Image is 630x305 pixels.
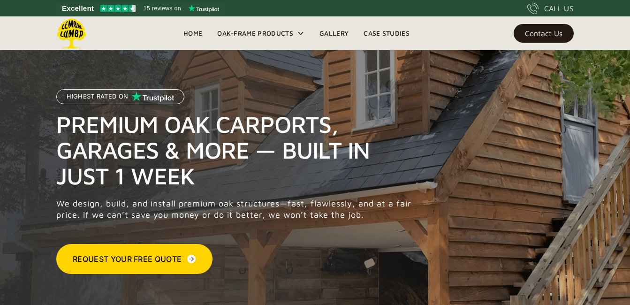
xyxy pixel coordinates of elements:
[356,26,417,40] a: Case Studies
[210,16,312,50] div: Oak-Frame Products
[527,3,574,14] a: CALL US
[100,5,136,12] img: Trustpilot 4.5 stars
[217,28,293,39] div: Oak-Frame Products
[514,24,574,43] a: Contact Us
[73,253,182,265] div: Request Your Free Quote
[56,89,184,111] a: Highest Rated on
[56,111,417,189] h1: Premium Oak Carports, Garages & More — Built in Just 1 Week
[56,198,417,221] p: We design, build, and install premium oak structures—fast, flawlessly, and at a fair price. If we...
[312,26,356,40] a: Gallery
[544,3,574,14] div: CALL US
[525,30,562,37] div: Contact Us
[176,26,210,40] a: Home
[62,3,94,14] span: Excellent
[67,93,128,100] p: Highest Rated on
[188,5,219,12] img: Trustpilot logo
[56,244,213,274] a: Request Your Free Quote
[144,3,181,14] span: 15 reviews on
[56,2,226,15] a: See Lemon Lumba reviews on Trustpilot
